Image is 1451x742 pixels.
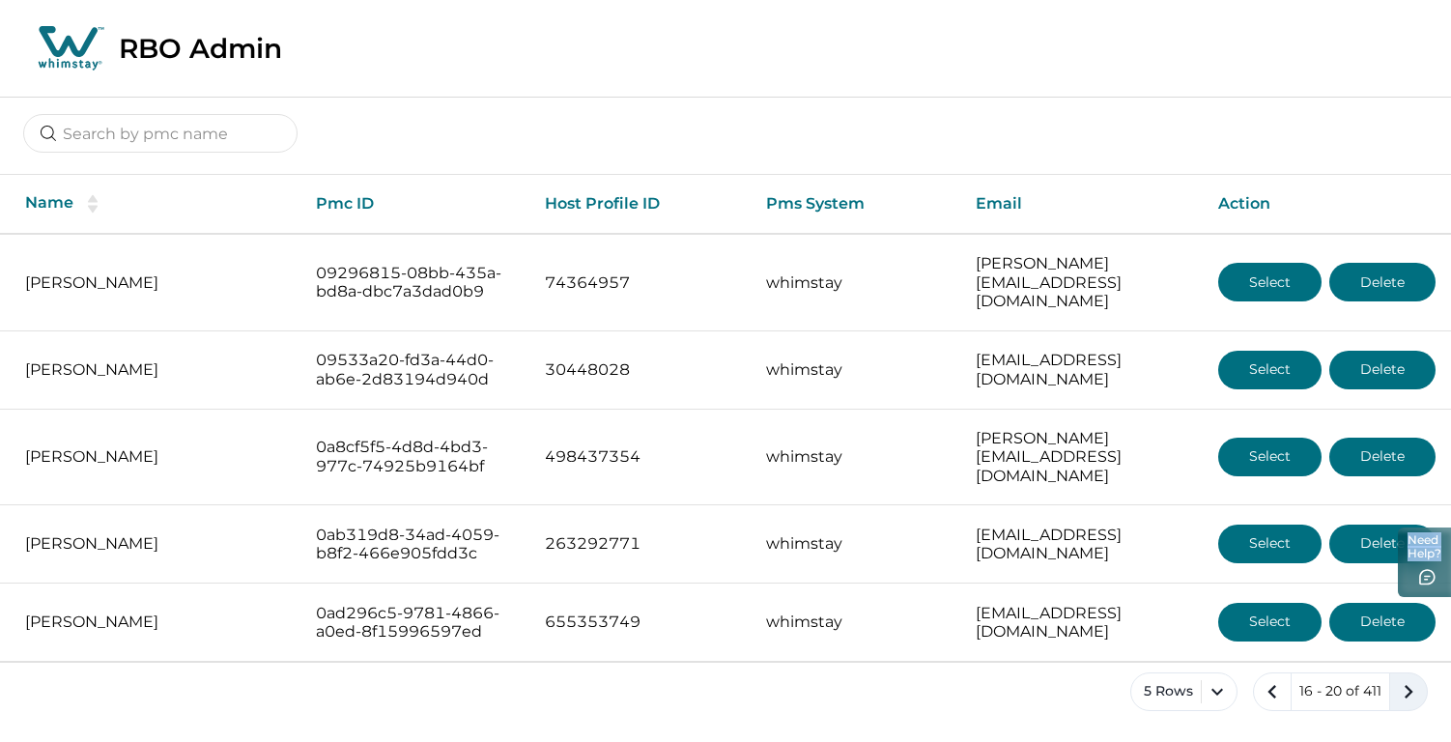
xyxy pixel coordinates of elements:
p: 0ad296c5-9781-4866-a0ed-8f15996597ed [316,604,515,642]
button: Select [1218,263,1322,301]
p: 0a8cf5f5-4d8d-4bd3-977c-74925b9164bf [316,438,515,475]
button: sorting [73,194,112,214]
p: 263292771 [545,534,735,554]
p: 09296815-08bb-435a-bd8a-dbc7a3dad0b9 [316,264,515,301]
p: [PERSON_NAME] [25,534,285,554]
button: Select [1218,438,1322,476]
button: Delete [1329,438,1436,476]
p: [EMAIL_ADDRESS][DOMAIN_NAME] [976,526,1187,563]
button: previous page [1253,672,1292,711]
input: Search by pmc name [23,114,298,153]
p: 30448028 [545,360,735,380]
button: Select [1218,603,1322,642]
th: Email [960,175,1203,234]
button: next page [1389,672,1428,711]
button: Delete [1329,603,1436,642]
p: 655353749 [545,613,735,632]
p: [EMAIL_ADDRESS][DOMAIN_NAME] [976,604,1187,642]
button: Delete [1329,263,1436,301]
th: Pms System [751,175,960,234]
p: whimstay [766,273,945,293]
p: [PERSON_NAME][EMAIL_ADDRESS][DOMAIN_NAME] [976,429,1187,486]
p: [PERSON_NAME] [25,447,285,467]
button: Select [1218,525,1322,563]
p: 16 - 20 of 411 [1299,682,1381,701]
p: whimstay [766,534,945,554]
p: [PERSON_NAME] [25,360,285,380]
p: [PERSON_NAME] [25,273,285,293]
p: whimstay [766,613,945,632]
p: [PERSON_NAME] [25,613,285,632]
p: RBO Admin [119,32,282,65]
p: [PERSON_NAME][EMAIL_ADDRESS][DOMAIN_NAME] [976,254,1187,311]
p: 74364957 [545,273,735,293]
p: whimstay [766,360,945,380]
button: Delete [1329,525,1436,563]
p: 0ab319d8-34ad-4059-b8f2-466e905fdd3c [316,526,515,563]
p: whimstay [766,447,945,467]
th: Pmc ID [300,175,530,234]
button: Delete [1329,351,1436,389]
p: [EMAIL_ADDRESS][DOMAIN_NAME] [976,351,1187,388]
th: Host Profile ID [529,175,751,234]
button: 16 - 20 of 411 [1291,672,1390,711]
p: 09533a20-fd3a-44d0-ab6e-2d83194d940d [316,351,515,388]
th: Action [1203,175,1451,234]
p: 498437354 [545,447,735,467]
button: Select [1218,351,1322,389]
button: 5 Rows [1130,672,1238,711]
